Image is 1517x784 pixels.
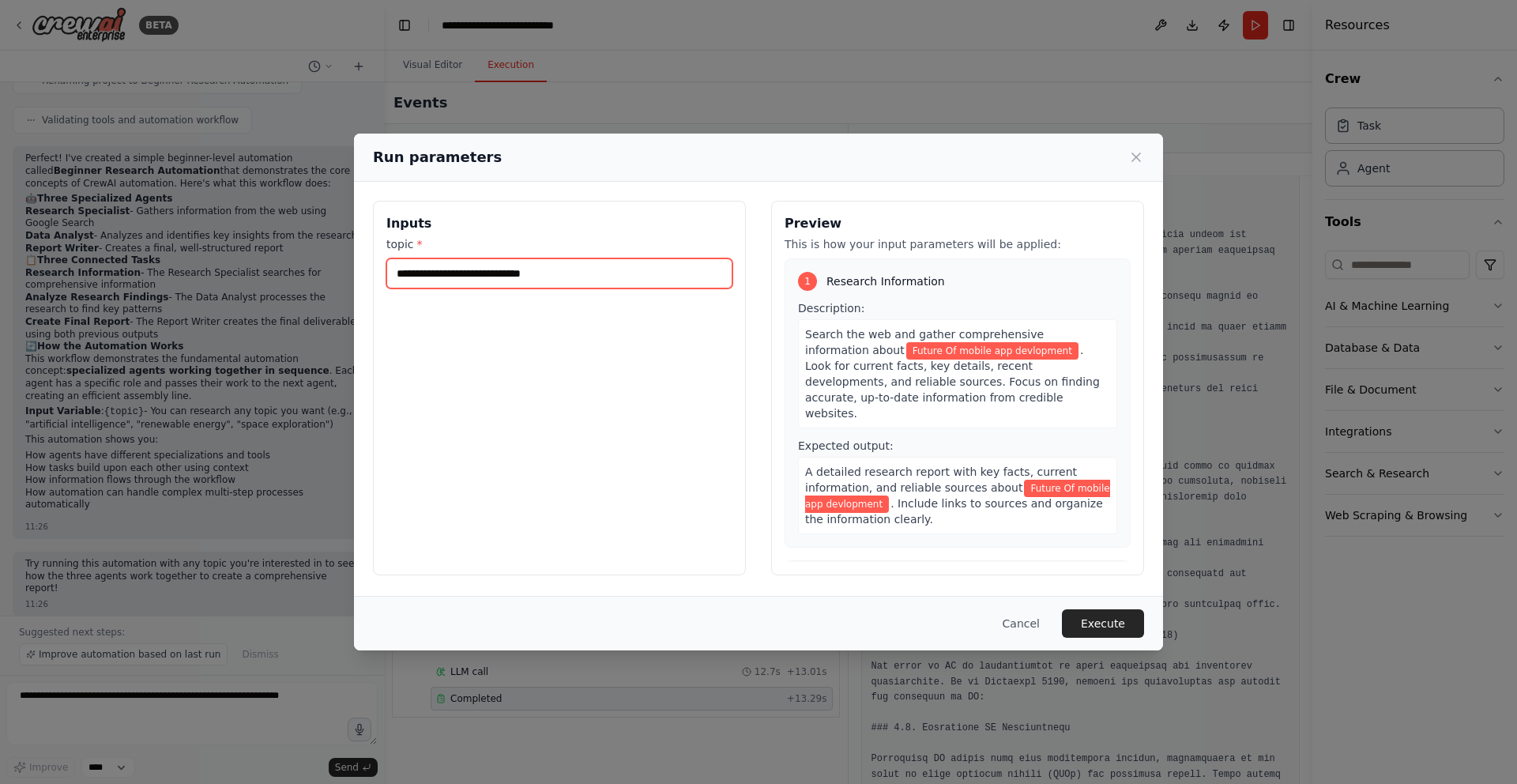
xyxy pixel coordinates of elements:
span: Description: [798,302,864,315]
button: Execute [1062,609,1144,638]
div: 1 [798,272,817,291]
span: Expected output: [798,439,894,452]
label: topic [386,236,732,252]
h3: Inputs [386,214,732,233]
span: Variable: topic [805,480,1110,513]
button: Cancel [990,609,1052,638]
span: Variable: topic [906,342,1078,360]
span: Research Information [826,273,945,289]
h2: Run parameters [373,146,502,168]
span: A detailed research report with key facts, current information, and reliable sources about [805,465,1077,494]
span: Search the web and gather comprehensive information about [805,328,1044,356]
h3: Preview [785,214,1131,233]
span: . Include links to sources and organize the information clearly. [805,497,1103,526]
p: This is how your input parameters will be applied: [785,236,1131,252]
span: . Look for current facts, key details, recent developments, and reliable sources. Focus on findin... [805,344,1100,420]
